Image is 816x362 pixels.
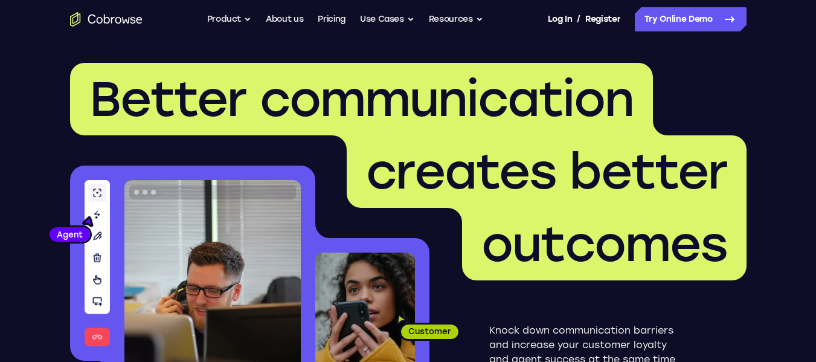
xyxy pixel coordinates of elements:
a: Try Online Demo [635,7,747,31]
span: / [577,12,580,27]
button: Product [207,7,252,31]
a: Register [585,7,620,31]
span: outcomes [481,215,727,273]
a: About us [266,7,303,31]
a: Pricing [318,7,345,31]
span: creates better [366,143,727,201]
button: Resources [429,7,483,31]
button: Use Cases [360,7,414,31]
a: Log In [548,7,572,31]
a: Go to the home page [70,12,143,27]
span: Better communication [89,70,634,128]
